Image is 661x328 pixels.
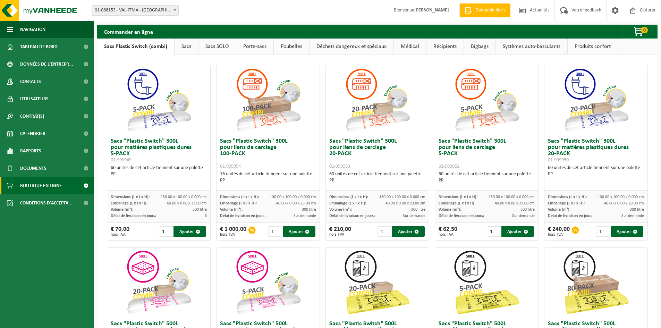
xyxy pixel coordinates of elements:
input: 1 [268,226,282,237]
span: Rapports [20,142,41,160]
span: Emballage (L x l x H): [329,201,366,205]
span: 01-999950 [548,158,569,163]
span: Boutique en ligne [20,177,62,194]
span: Utilisateurs [20,90,49,108]
div: € 62,50 [439,226,457,237]
button: Ajouter [283,226,315,237]
span: Dimensions (L x l x H): [439,195,477,199]
div: PP [548,171,644,177]
a: Sacs Plastic Switch (combi) [97,39,174,54]
a: Demande devis [459,3,510,17]
span: hors TVA [548,233,570,237]
span: Volume (m³): [329,208,352,212]
span: hors TVA [220,233,246,237]
input: 1 [159,226,173,237]
span: Délai de livraison en jours: [439,214,484,218]
span: 300 litre [302,208,316,212]
a: Systèmes auto-basculants [496,39,567,54]
div: 60 unités de cet article tiennent sur une palette [548,165,644,177]
span: Emballage (L x l x H): [111,201,147,205]
input: 1 [378,226,392,237]
a: Sacs SOLO [198,39,236,54]
span: Délai de livraison en jours: [220,214,265,218]
span: Volume (m³): [439,208,461,212]
span: Calendrier [20,125,45,142]
a: Porte-sacs [236,39,273,54]
span: 130.00 x 100.00 x 0.000 cm [270,195,316,199]
span: Emballage (L x l x H): [439,201,475,205]
span: Données de l'entrepr... [20,56,73,73]
a: Déchets dangereux et spéciaux [310,39,393,54]
button: Ajouter [173,226,206,237]
span: Conditions d'accepta... [20,194,73,212]
span: Volume (m³): [220,208,243,212]
span: hors TVA [439,233,457,237]
button: Ajouter [501,226,534,237]
span: Sur demande [512,214,535,218]
img: 01-999953 [343,65,412,135]
div: 60 unités de cet article tiennent sur une palette [111,165,207,177]
span: Emballage (L x l x H): [220,201,257,205]
img: 01-999952 [452,65,522,135]
span: Dimensions (L x l x H): [220,195,259,199]
span: 130.00 x 100.00 x 0.000 cm [598,195,644,199]
button: 0 [622,25,657,39]
div: 60 unités de cet article tiennent sur une palette [439,171,535,184]
img: 01-999968 [561,248,631,317]
img: 01-999950 [561,65,631,135]
span: 40.00 x 0.00 x 23.00 cm [385,201,425,205]
span: Volume (m³): [548,208,570,212]
div: € 240,00 [548,226,570,237]
img: 01-999964 [343,248,412,317]
span: Dimensions (L x l x H): [329,195,368,199]
div: 60 unités de cet article tiennent sur une palette [329,171,425,184]
span: 01-999949 [111,158,132,163]
img: 01-999956 [124,248,194,317]
span: Navigation [20,21,45,38]
span: Documents [20,160,46,177]
span: 01-999954 [220,164,241,169]
div: PP [220,177,316,184]
h3: Sacs "Plastic Switch" 300L pour liens de cerclage 100-PACK [220,138,316,169]
span: 0 [641,27,648,33]
span: 01-066153 - VAL-ITMA - TOURNAI [92,5,179,16]
img: 01-999954 [234,65,303,135]
input: 1 [596,226,610,237]
span: Demande devis [474,7,507,14]
span: Sur demande [294,214,316,218]
a: Récipients [426,39,464,54]
div: PP [329,177,425,184]
span: Contacts [20,73,41,90]
span: 130.00 x 100.00 x 0.000 cm [161,195,207,199]
img: 01-999949 [124,65,194,135]
a: Sacs [175,39,198,54]
img: 01-999955 [234,248,303,317]
span: Délai de livraison en jours: [111,214,156,218]
span: hors TVA [329,233,351,237]
div: 16 unités de cet article tiennent sur une palette [220,171,316,184]
span: 300 litre [520,208,535,212]
span: 01-999953 [329,164,350,169]
div: € 1 000,00 [220,226,246,237]
h2: Commander en ligne [97,25,160,38]
span: 40.00 x 0.00 x 23.00 cm [276,201,316,205]
button: Ajouter [611,226,643,237]
span: Emballage (L x l x H): [548,201,585,205]
span: 130.00 x 100.00 x 0.000 cm [489,195,535,199]
span: 40.00 x 0.00 x 23.00 cm [495,201,535,205]
span: 300 litre [411,208,425,212]
span: hors TVA [111,233,129,237]
span: Délai de livraison en jours: [548,214,593,218]
h3: Sacs "Plastic Switch" 300L pour matières plastiques dures 5-PACK [111,138,207,163]
span: Sur demande [403,214,425,218]
img: 01-999963 [452,248,522,317]
span: 3 [205,214,207,218]
span: 60.00 x 0.00 x 23.00 cm [167,201,207,205]
strong: [PERSON_NAME] [414,8,449,13]
span: 40.00 x 0.00 x 20.00 cm [604,201,644,205]
span: Contrat(s) [20,108,44,125]
a: Produits confort [568,39,618,54]
span: 300 litre [630,208,644,212]
span: 01-999952 [439,164,459,169]
h3: Sacs "Plastic Switch" 300L pour liens de cerclage 20-PACK [329,138,425,169]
